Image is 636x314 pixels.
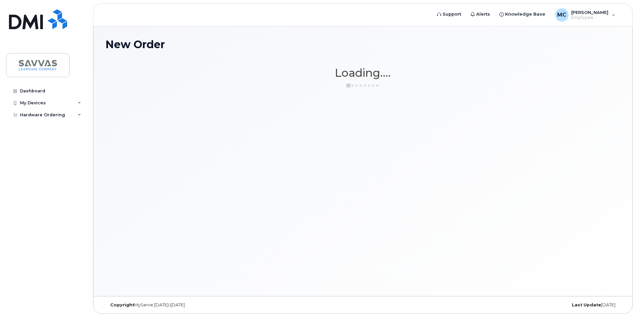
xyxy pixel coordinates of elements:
[449,302,620,308] div: [DATE]
[105,39,620,50] h1: New Order
[105,67,620,79] h1: Loading....
[572,302,601,307] strong: Last Update
[110,302,134,307] strong: Copyright
[105,302,277,308] div: MyServe [DATE]–[DATE]
[346,83,379,88] img: ajax-loader-3a6953c30dc77f0bf724df975f13086db4f4c1262e45940f03d1251963f1bf2e.gif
